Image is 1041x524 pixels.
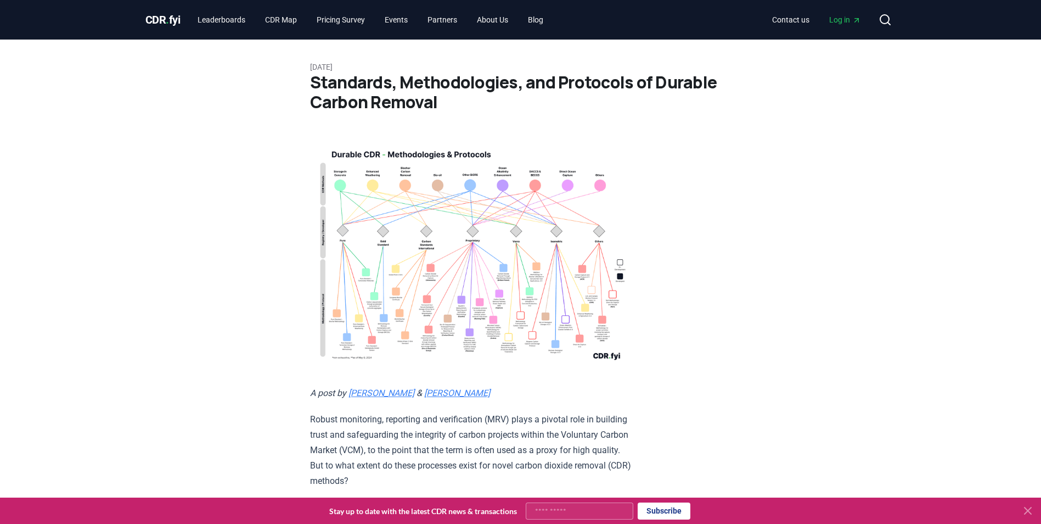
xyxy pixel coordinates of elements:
a: Blog [519,10,552,30]
h1: Standards, Methodologies, and Protocols of Durable Carbon Removal [310,73,731,112]
em: & [417,388,422,398]
a: Leaderboards [189,10,254,30]
a: Events [376,10,417,30]
a: Log in [820,10,870,30]
a: Pricing Survey [308,10,374,30]
a: Contact us [763,10,818,30]
a: About Us [468,10,517,30]
p: [DATE] [310,62,731,73]
span: . [166,13,169,26]
a: CDR.fyi [145,12,181,27]
em: A post by [310,388,346,398]
span: Log in [829,14,861,25]
a: CDR Map [256,10,306,30]
a: [PERSON_NAME] [348,388,414,398]
span: CDR fyi [145,13,181,26]
p: Robust monitoring, reporting and verification (MRV) plays a pivotal role in building trust and sa... [310,412,631,489]
img: blog post image [310,138,631,368]
nav: Main [763,10,870,30]
nav: Main [189,10,552,30]
a: Partners [419,10,466,30]
a: [PERSON_NAME] [424,388,490,398]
